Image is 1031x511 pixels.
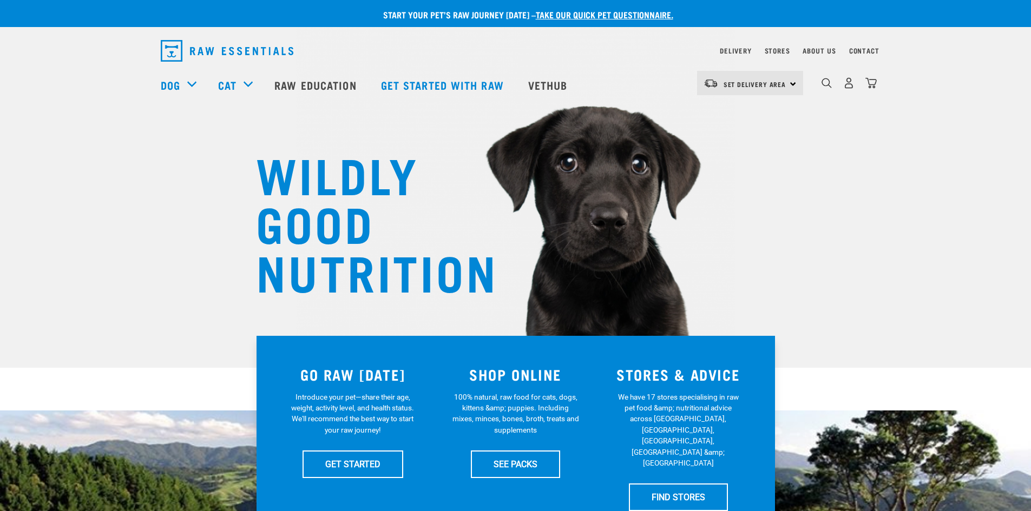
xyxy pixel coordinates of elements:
[303,450,403,477] a: GET STARTED
[264,63,370,107] a: Raw Education
[278,366,428,383] h3: GO RAW [DATE]
[720,49,751,52] a: Delivery
[152,36,879,66] nav: dropdown navigation
[603,366,753,383] h3: STORES & ADVICE
[629,483,728,510] a: FIND STORES
[865,77,877,89] img: home-icon@2x.png
[289,391,416,436] p: Introduce your pet—share their age, weight, activity level, and health status. We'll recommend th...
[441,366,590,383] h3: SHOP ONLINE
[218,77,237,93] a: Cat
[517,63,581,107] a: Vethub
[822,78,832,88] img: home-icon-1@2x.png
[843,77,855,89] img: user.png
[704,78,718,88] img: van-moving.png
[161,40,293,62] img: Raw Essentials Logo
[849,49,879,52] a: Contact
[161,77,180,93] a: Dog
[724,82,786,86] span: Set Delivery Area
[615,391,742,469] p: We have 17 stores specialising in raw pet food &amp; nutritional advice across [GEOGRAPHIC_DATA],...
[765,49,790,52] a: Stores
[803,49,836,52] a: About Us
[536,12,673,17] a: take our quick pet questionnaire.
[471,450,560,477] a: SEE PACKS
[370,63,517,107] a: Get started with Raw
[452,391,579,436] p: 100% natural, raw food for cats, dogs, kittens &amp; puppies. Including mixes, minces, bones, bro...
[256,149,472,295] h1: WILDLY GOOD NUTRITION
